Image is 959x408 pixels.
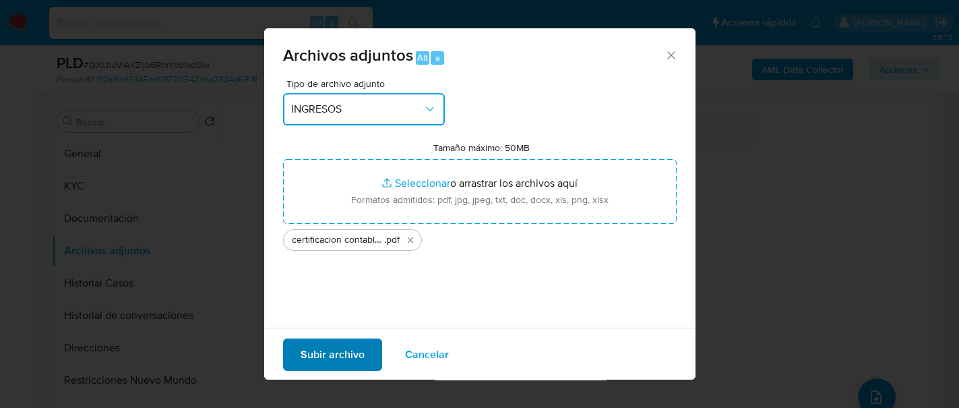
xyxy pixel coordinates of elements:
button: Cerrar [664,49,677,61]
span: INGRESOS [291,103,423,116]
span: .pdf [384,233,400,247]
ul: Archivos seleccionados [283,224,677,251]
span: Alt [417,51,428,64]
button: Subir archivo [283,338,382,370]
span: a [435,51,440,64]
span: Archivos adjuntos [283,43,413,67]
button: Eliminar certificacion contable sin oblea del CPCE.pdf [402,232,419,248]
button: Cancelar [388,338,466,370]
label: Tamaño máximo: 50MB [433,142,530,154]
button: INGRESOS [283,93,445,125]
span: Tipo de archivo adjunto [286,79,448,88]
span: Cancelar [405,339,449,369]
span: Subir archivo [301,339,365,369]
span: certificacion contable sin [PERSON_NAME] del CPCE [292,233,384,247]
